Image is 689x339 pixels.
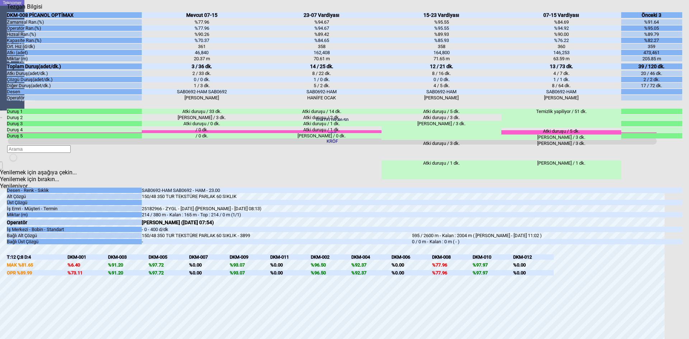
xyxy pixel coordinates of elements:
[621,83,682,88] div: 17 / 72 dk.
[311,254,351,260] div: DKM-002
[501,38,621,43] div: %76.22
[432,254,473,260] div: DKM-008
[621,12,682,18] div: Önceki 3
[270,254,311,260] div: DKM-011
[67,262,108,268] div: %6.40
[142,32,262,37] div: %90.26
[262,89,381,94] div: SAB0692-HAM
[142,227,412,232] div: - 0 - 400 d/dk
[142,239,412,244] div: -
[149,262,189,268] div: %97.72
[501,109,621,128] div: Temizlik yapiliyor / 51 dk.
[381,38,501,43] div: %85.93
[7,220,142,225] div: Operatör
[142,44,262,49] div: 361
[7,188,142,193] div: Desen - Renk - Sıklık
[270,262,311,268] div: %0.00
[7,206,142,211] div: İş Emri - Müşteri - Termin
[108,254,149,260] div: DKM-003
[501,77,621,82] div: 1 / 1 dk.
[142,188,412,193] div: SAB0692-HAM SAB0692 - HAM - 23.00
[7,77,142,82] div: Çözgü Duruş(adet/dk.)
[621,19,682,25] div: %91.64
[7,95,142,100] div: Operatör
[381,56,501,61] div: 71.65 m
[142,95,262,100] div: [PERSON_NAME]
[7,38,142,43] div: Kapasite Ran.(%)
[270,270,311,276] div: %0.00
[7,121,142,126] div: Duruş 3
[262,38,381,43] div: %84.65
[7,83,142,88] div: Diğer Duruş(adet/dk.)
[262,25,381,31] div: %94.67
[432,270,473,276] div: %77.96
[7,50,142,55] div: Atkı (adet)
[142,206,412,211] div: 25182966 - ZYGL - [DATE] ([PERSON_NAME] - [DATE] 08:13)
[262,56,381,61] div: 70.61 m
[7,212,142,217] div: Miktar (m)
[351,262,392,268] div: %92.37
[142,115,262,120] div: [PERSON_NAME] / 3 dk.
[381,63,501,69] div: 12 / 21 dk.
[311,270,351,276] div: %96.50
[381,95,501,100] div: [PERSON_NAME]
[7,262,67,268] div: MAK %81.65
[142,212,412,217] div: 214 / 380 m - Kalan : 165 m - Top : 214 / 0 m (1/1)
[501,83,621,88] div: 8 / 64 dk.
[501,128,621,134] div: Atki duruşu / 5 dk.
[142,71,262,76] div: 2 / 33 dk.
[262,121,381,126] div: Atki duruşu / 1 dk.
[142,50,262,55] div: 46,840
[262,32,381,37] div: %89.42
[142,25,262,31] div: %77.96
[142,38,262,43] div: %70.37
[381,25,501,31] div: %95.55
[621,71,682,76] div: 20 / 46 dk.
[262,83,381,88] div: 5 / 2 dk.
[381,77,501,82] div: 0 / 0 dk.
[142,77,262,82] div: 0 / 0 dk.
[67,270,108,276] div: %73.11
[7,233,142,238] div: Bağlı Alt Çözgü
[381,121,501,140] div: [PERSON_NAME] / 3 dk.
[621,50,682,55] div: 473,461
[7,56,142,61] div: Miktar (m)
[501,89,621,94] div: SAB0692-HAM
[381,19,501,25] div: %95.55
[351,270,392,276] div: %92.37
[501,19,621,25] div: %84.69
[108,270,149,276] div: %91.20
[381,12,501,18] div: 15-23 Vardiyası
[142,12,262,18] div: Mevcut 07-15
[621,38,682,43] div: %82.27
[501,95,621,100] div: [PERSON_NAME]
[7,227,142,232] div: İş Merkezi - Bobin - Standart
[621,32,682,37] div: %89.79
[142,194,412,199] div: 150/48 350 TUR TEKSTÜRE PARLAK 60 SIKLIK
[501,44,621,49] div: 360
[501,71,621,76] div: 4 / 7 dk.
[7,239,142,244] div: Bağlı Üst Çözgü
[142,63,262,69] div: 3 / 36 dk.
[473,262,513,268] div: %97.97
[7,32,142,37] div: Hızsal Ran.(%)
[142,109,262,114] div: Atki duruşu / 33 dk.
[262,71,381,76] div: 8 / 22 dk.
[432,262,473,268] div: %77.96
[7,89,142,94] div: Desen
[501,50,621,55] div: 146,253
[230,270,270,276] div: %93.07
[142,56,262,61] div: 20.37 m
[311,262,351,268] div: %96.50
[501,32,621,37] div: %90.00
[381,160,501,179] div: Atki duruşu / 1 dk.
[501,135,621,140] div: [PERSON_NAME] / 3 dk.
[7,200,142,205] div: Üst Çözgü
[262,12,381,18] div: 23-07 Vardiyası
[412,233,682,238] div: 595 / 2600 m - Kalan : 2004 m ( [PERSON_NAME] - [DATE] 11:02 )
[67,254,108,260] div: DKM-001
[262,44,381,49] div: 358
[7,25,142,31] div: Operatör Ran.(%)
[501,141,621,160] div: [PERSON_NAME] / 3 dk.
[262,77,381,82] div: 1 / 0 dk.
